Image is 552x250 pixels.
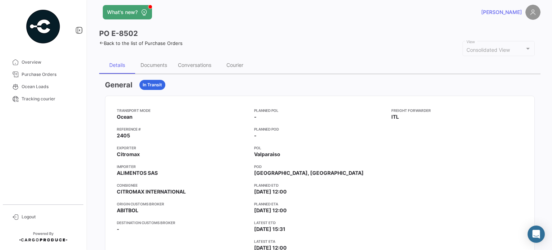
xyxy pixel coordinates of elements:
[117,132,130,139] span: 2405
[22,96,78,102] span: Tracking courier
[254,188,287,195] span: [DATE] 12:00
[391,113,399,121] span: ITL
[254,108,386,113] app-card-info-title: Planned POL
[391,108,523,113] app-card-info-title: Freight Forwarder
[254,169,364,177] span: [GEOGRAPHIC_DATA], [GEOGRAPHIC_DATA]
[254,151,280,158] span: Valparaiso
[528,226,545,243] div: Abrir Intercom Messenger
[22,83,78,90] span: Ocean Loads
[178,62,211,68] div: Conversations
[117,182,248,188] app-card-info-title: Consignee
[25,9,61,45] img: powered-by.png
[22,71,78,78] span: Purchase Orders
[103,5,152,19] button: What's new?
[117,108,248,113] app-card-info-title: Transport mode
[117,145,248,151] app-card-info-title: Exporter
[481,9,522,16] span: [PERSON_NAME]
[117,226,119,233] span: -
[99,40,183,46] a: Back to the list of Purchase Orders
[254,226,285,233] span: [DATE] 15:31
[143,82,162,88] span: In Transit
[22,214,78,220] span: Logout
[105,80,132,90] h3: General
[254,238,386,244] app-card-info-title: Latest ETA
[525,5,540,20] img: placeholder-user.png
[109,62,125,68] div: Details
[99,28,138,38] h3: PO E-8502
[141,62,167,68] div: Documents
[6,81,80,93] a: Ocean Loads
[254,113,257,121] span: -
[117,151,140,158] span: Citromax
[254,164,386,169] app-card-info-title: POD
[117,188,186,195] span: CITROMAX INTERNATIONAL
[254,145,386,151] app-card-info-title: POL
[466,47,510,53] mat-select-trigger: Consolidated View
[254,126,386,132] app-card-info-title: Planned POD
[6,93,80,105] a: Tracking courier
[6,56,80,68] a: Overview
[6,68,80,81] a: Purchase Orders
[254,207,287,214] span: [DATE] 12:00
[117,220,248,226] app-card-info-title: Destination Customs Broker
[22,59,78,65] span: Overview
[117,126,248,132] app-card-info-title: Reference #
[117,113,133,121] span: Ocean
[254,132,257,139] span: -
[226,62,243,68] div: Courier
[117,164,248,169] app-card-info-title: Importer
[254,201,386,207] app-card-info-title: Planned ETA
[254,182,386,188] app-card-info-title: Planned ETD
[117,207,138,214] span: ABITBOL
[117,169,158,177] span: ALIMENTOS SAS
[117,201,248,207] app-card-info-title: Origin Customs Broker
[107,9,138,16] span: What's new?
[254,220,386,226] app-card-info-title: Latest ETD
